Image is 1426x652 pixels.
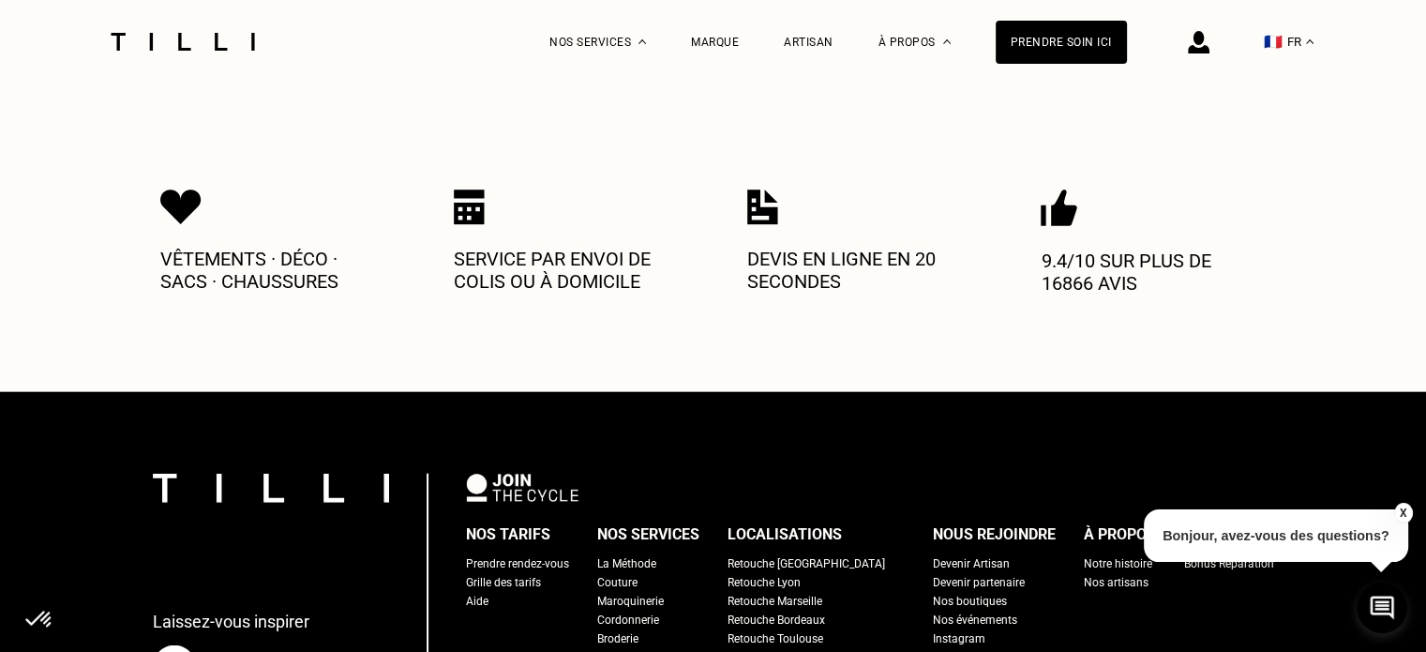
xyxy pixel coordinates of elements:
p: 9.4/10 sur plus de 16866 avis [1041,250,1266,295]
div: Nos tarifs [466,521,550,549]
a: Prendre soin ici [996,21,1127,64]
img: Icon [747,190,778,225]
a: Instagram [933,629,985,648]
a: Marque [691,36,739,49]
a: Retouche Marseille [728,592,822,611]
p: Laissez-vous inspirer [153,612,309,631]
button: X [1393,503,1412,523]
img: menu déroulant [1306,39,1313,44]
img: icône connexion [1188,31,1209,53]
img: Menu déroulant [638,39,646,44]
a: Nos artisans [1084,573,1148,592]
a: Broderie [597,629,638,648]
a: Retouche [GEOGRAPHIC_DATA] [728,554,885,573]
img: logo Tilli [153,474,389,503]
a: Devenir partenaire [933,573,1025,592]
div: À propos [1084,521,1156,549]
p: Bonjour, avez-vous des questions? [1144,509,1408,562]
div: Nous rejoindre [933,521,1056,549]
a: Retouche Bordeaux [728,611,825,629]
img: Icon [160,190,202,225]
a: Retouche Toulouse [728,629,823,648]
div: Localisations [728,521,842,549]
a: Aide [466,592,488,611]
a: Couture [597,573,638,592]
a: Artisan [784,36,833,49]
p: Devis en ligne en 20 secondes [747,248,972,293]
img: Logo du service de couturière Tilli [104,33,262,51]
a: Prendre rendez-vous [466,554,569,573]
a: Notre histoire [1084,554,1152,573]
a: La Méthode [597,554,656,573]
a: Nos événements [933,611,1017,629]
span: 🇫🇷 [1264,33,1283,51]
img: logo Join The Cycle [466,474,578,502]
p: Vêtements · Déco · Sacs · Chaussures [160,248,385,293]
a: Maroquinerie [597,592,664,611]
img: Icon [1041,190,1077,227]
a: Grille des tarifs [466,573,541,592]
img: Menu déroulant à propos [943,39,951,44]
a: Cordonnerie [597,611,659,629]
img: Icon [454,190,485,225]
a: Nos boutiques [933,592,1007,611]
a: Devenir Artisan [933,554,1010,573]
p: Service par envoi de colis ou à domicile [454,248,679,293]
a: Retouche Lyon [728,573,801,592]
div: Nos services [597,521,699,549]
